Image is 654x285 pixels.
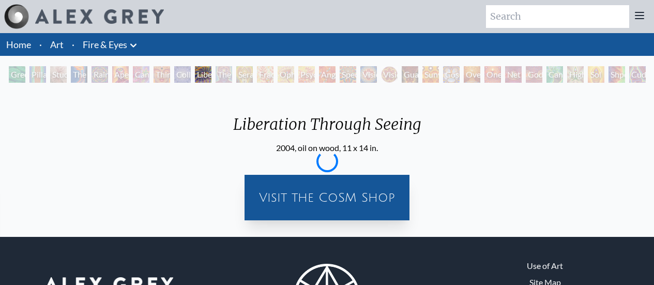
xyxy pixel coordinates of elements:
[35,33,46,56] li: ·
[464,66,480,83] div: Oversoul
[216,66,232,83] div: The Seer
[236,66,253,83] div: Seraphic Transport Docking on the Third Eye
[50,66,67,83] div: Study for the Great Turn
[486,5,629,28] input: Search
[154,66,170,83] div: Third Eye Tears of Joy
[381,66,398,83] div: Vision [PERSON_NAME]
[71,66,87,83] div: The Torch
[29,66,46,83] div: Pillar of Awareness
[505,66,522,83] div: Net of Being
[112,66,129,83] div: Aperture
[629,66,646,83] div: Cuddle
[360,66,377,83] div: Vision Crystal
[6,39,31,50] a: Home
[484,66,501,83] div: One
[298,66,315,83] div: Psychomicrograph of a Fractal Paisley Cherub Feather Tip
[9,66,25,83] div: Green Hand
[588,66,604,83] div: Sol Invictus
[68,33,79,56] li: ·
[225,142,430,154] div: 2004, oil on wood, 11 x 14 in.
[527,260,563,272] a: Use of Art
[319,66,336,83] div: Angel Skin
[422,66,439,83] div: Sunyata
[225,115,430,142] div: Liberation Through Seeing
[92,66,108,83] div: Rainbow Eye Ripple
[402,66,418,83] div: Guardian of Infinite Vision
[546,66,563,83] div: Cannafist
[83,37,127,52] a: Fire & Eyes
[340,66,356,83] div: Spectral Lotus
[526,66,542,83] div: Godself
[567,66,584,83] div: Higher Vision
[174,66,191,83] div: Collective Vision
[195,66,211,83] div: Liberation Through Seeing
[609,66,625,83] div: Shpongled
[257,66,273,83] div: Fractal Eyes
[278,66,294,83] div: Ophanic Eyelash
[50,37,64,52] a: Art
[443,66,460,83] div: Cosmic Elf
[133,66,149,83] div: Cannabis Sutra
[251,181,403,214] a: Visit the CoSM Shop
